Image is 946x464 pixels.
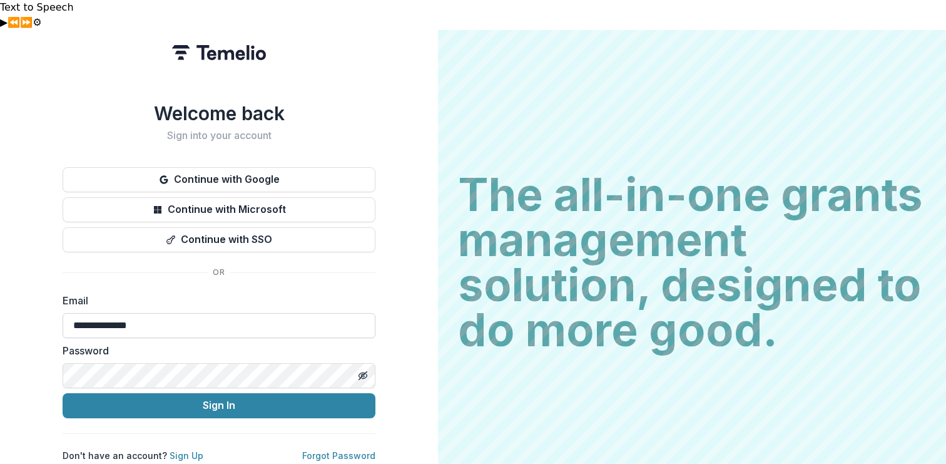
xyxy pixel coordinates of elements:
[63,449,203,462] p: Don't have an account?
[63,293,368,308] label: Email
[8,15,20,30] button: Previous
[63,343,368,358] label: Password
[20,15,33,30] button: Forward
[172,45,266,60] img: Temelio
[63,130,375,142] h2: Sign into your account
[63,227,375,252] button: Continue with SSO
[63,197,375,222] button: Continue with Microsoft
[63,167,375,192] button: Continue with Google
[353,366,373,386] button: Toggle password visibility
[63,102,375,125] h1: Welcome back
[302,450,375,461] a: Forgot Password
[33,15,41,30] button: Settings
[170,450,203,461] a: Sign Up
[63,393,375,418] button: Sign In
